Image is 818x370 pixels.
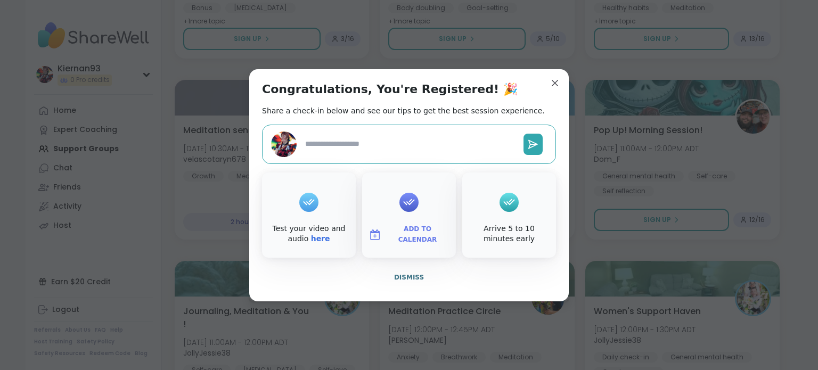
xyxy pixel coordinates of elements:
button: Add to Calendar [364,224,454,246]
a: here [311,234,330,243]
img: ShareWell Logomark [369,228,381,241]
h2: Share a check-in below and see our tips to get the best session experience. [262,105,545,116]
div: Test your video and audio [264,224,354,244]
div: Arrive 5 to 10 minutes early [464,224,554,244]
button: Dismiss [262,266,556,289]
h1: Congratulations, You're Registered! 🎉 [262,82,518,97]
span: Dismiss [394,274,424,281]
span: Add to Calendar [386,224,449,245]
img: Kiernan93 [271,131,297,157]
